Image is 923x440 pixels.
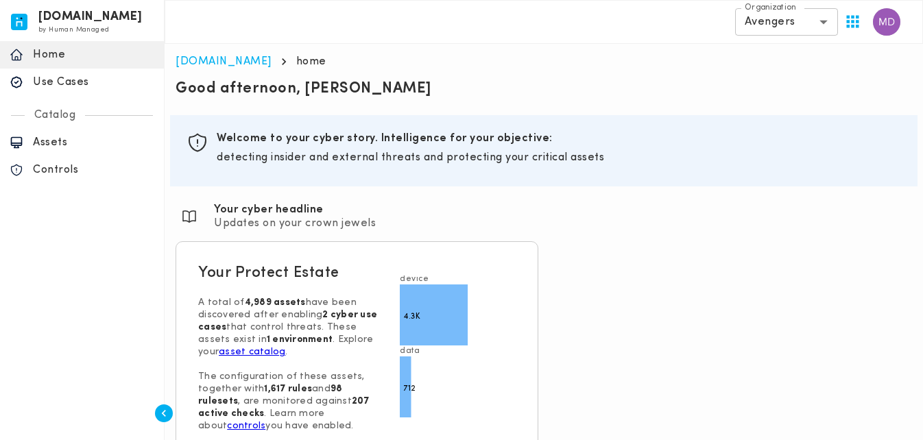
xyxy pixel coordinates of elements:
[214,203,376,217] h6: Your cyber headline
[33,75,154,89] p: Use Cases
[264,384,312,394] strong: 1,617 rules
[11,14,27,30] img: invicta.io
[214,217,376,230] p: Updates on your crown jewels
[33,163,154,177] p: Controls
[403,384,416,393] text: 712
[400,275,429,283] text: device
[296,55,326,69] p: home
[403,313,420,321] text: 4.3K
[38,26,109,34] span: by Human Managed
[217,151,901,164] p: detecting insider and external threats and protecting your critical assets
[176,80,912,99] p: Good afternoon, [PERSON_NAME]
[227,421,265,431] a: controls
[38,12,143,22] h6: [DOMAIN_NAME]
[400,347,420,355] text: data
[217,132,901,145] h6: Welcome to your cyber story. Intelligence for your objective:
[33,136,154,149] p: Assets
[33,48,154,62] p: Home
[198,297,385,432] p: A total of have been discovered after enabling that control threats. These assets exist in . Expl...
[176,55,912,69] nav: breadcrumb
[25,108,86,122] p: Catalog
[267,334,333,345] strong: 1 environment
[735,8,838,36] div: Avengers
[176,56,272,67] a: [DOMAIN_NAME]
[873,8,900,36] img: Marc Daniel Jamindang
[245,297,306,308] strong: 4,989 assets
[198,264,339,283] h5: Your Protect Estate
[745,2,796,14] label: Organization
[867,3,906,41] button: User
[219,347,285,357] a: asset catalog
